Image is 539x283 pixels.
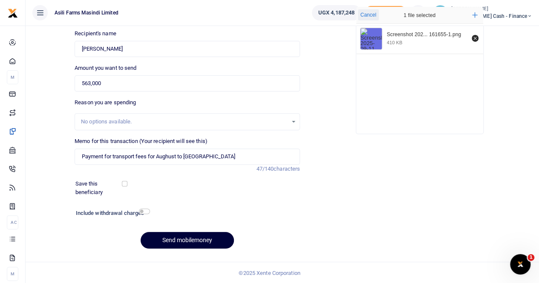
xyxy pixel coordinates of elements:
[364,6,407,20] span: Add money
[318,9,355,17] span: UGX 4,187,248
[527,254,534,261] span: 1
[51,9,122,17] span: Asili Farms Masindi Limited
[75,180,124,196] label: Save this beneficiary
[387,31,467,38] div: Screenshot 2025-09-11 161655-1.png
[75,149,300,165] input: Enter extra information
[81,117,288,126] div: No options available.
[75,98,136,107] label: Reason you are spending
[451,12,532,20] span: [PERSON_NAME] Cash - Finance
[75,29,116,38] label: Recipient's name
[256,166,274,172] span: 47/140
[141,232,234,249] button: Send mobilemoney
[7,70,18,84] li: M
[75,41,300,57] input: Loading name...
[8,9,18,16] a: logo-small logo-large logo-large
[432,5,532,20] a: profile-user [PERSON_NAME] [PERSON_NAME] Cash - Finance
[7,267,18,281] li: M
[312,5,361,20] a: UGX 4,187,248
[75,75,300,91] input: UGX
[356,6,484,134] div: File Uploader
[75,137,208,146] label: Memo for this transaction (Your recipient will see this)
[364,6,407,20] li: Toup your wallet
[274,166,300,172] span: characters
[75,64,136,72] label: Amount you want to send
[470,34,480,43] button: Remove file
[8,8,18,18] img: logo-small
[76,210,146,217] h6: Include withdrawal charges
[358,9,379,20] button: Cancel
[469,9,481,21] button: Add more files
[387,40,403,46] div: 410 KB
[510,254,530,274] iframe: Intercom live chat
[7,215,18,229] li: Ac
[383,7,456,24] div: 1 file selected
[451,6,532,13] small: [PERSON_NAME]
[432,5,448,20] img: profile-user
[308,5,364,20] li: Wallet ballance
[360,28,382,49] img: Screenshot 2025-09-11 161655-1.png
